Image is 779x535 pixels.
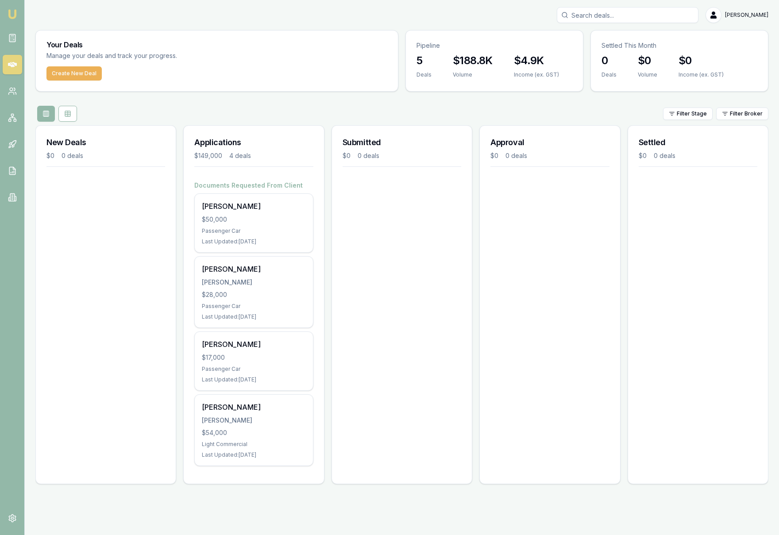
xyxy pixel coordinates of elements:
div: Passenger Car [202,303,305,310]
div: Income (ex. GST) [679,71,724,78]
button: Create New Deal [46,66,102,81]
div: $0 [343,151,351,160]
button: Filter Stage [663,108,713,120]
h3: 0 [602,54,617,68]
span: Filter Broker [730,110,763,117]
span: Filter Stage [677,110,707,117]
h3: $4.9K [514,54,559,68]
div: $149,000 [194,151,222,160]
div: [PERSON_NAME] [202,416,305,425]
div: 0 deals [358,151,379,160]
div: [PERSON_NAME] [202,339,305,350]
button: Filter Broker [716,108,768,120]
div: $17,000 [202,353,305,362]
div: 0 deals [62,151,83,160]
img: emu-icon-u.png [7,9,18,19]
div: $0 [490,151,498,160]
h3: Submitted [343,136,461,149]
h3: Applications [194,136,313,149]
div: Last Updated: [DATE] [202,313,305,320]
div: $0 [46,151,54,160]
div: 0 deals [505,151,527,160]
div: Deals [602,71,617,78]
div: [PERSON_NAME] [202,264,305,274]
h3: New Deals [46,136,165,149]
p: Settled This Month [602,41,757,50]
div: Last Updated: [DATE] [202,238,305,245]
h3: Your Deals [46,41,387,48]
h3: 5 [416,54,432,68]
p: Pipeline [416,41,572,50]
div: Volume [453,71,493,78]
h3: Approval [490,136,609,149]
span: [PERSON_NAME] [725,12,768,19]
div: $28,000 [202,290,305,299]
div: Passenger Car [202,227,305,235]
div: Light Commercial [202,441,305,448]
input: Search deals [557,7,698,23]
div: [PERSON_NAME] [202,402,305,412]
div: $54,000 [202,428,305,437]
h3: Settled [639,136,757,149]
h3: $188.8K [453,54,493,68]
div: [PERSON_NAME] [202,201,305,212]
div: Income (ex. GST) [514,71,559,78]
div: Passenger Car [202,366,305,373]
h3: $0 [638,54,657,68]
div: 4 deals [229,151,251,160]
div: $50,000 [202,215,305,224]
div: Last Updated: [DATE] [202,376,305,383]
div: Deals [416,71,432,78]
h3: $0 [679,54,724,68]
div: [PERSON_NAME] [202,278,305,287]
div: Last Updated: [DATE] [202,451,305,458]
div: 0 deals [654,151,675,160]
h4: Documents Requested From Client [194,181,313,190]
div: $0 [639,151,647,160]
div: Volume [638,71,657,78]
p: Manage your deals and track your progress. [46,51,273,61]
